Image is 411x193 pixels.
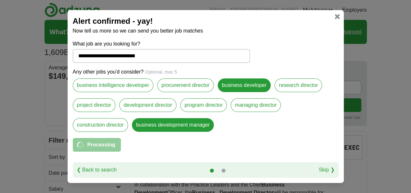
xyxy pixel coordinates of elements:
label: construction director [73,118,128,132]
label: managing director [231,98,281,112]
h2: Alert confirmed - yay! [73,15,339,27]
a: Skip ❯ [319,166,335,174]
label: business intelligence developer [73,78,153,92]
label: business development manager [132,118,214,132]
label: procurement director [157,78,214,92]
label: research director [275,78,322,92]
p: Now tell us more so we can send you better job matches [73,27,339,35]
label: project director [73,98,116,112]
button: Processing [73,138,121,152]
label: What job are you looking for? [73,40,250,48]
p: Any other jobs you'd consider? [73,68,339,76]
a: ❮ Back to search [77,166,117,174]
span: Optional, max 5 [145,69,177,75]
label: program director [180,98,227,112]
label: business developer [218,78,271,92]
label: development director [119,98,176,112]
